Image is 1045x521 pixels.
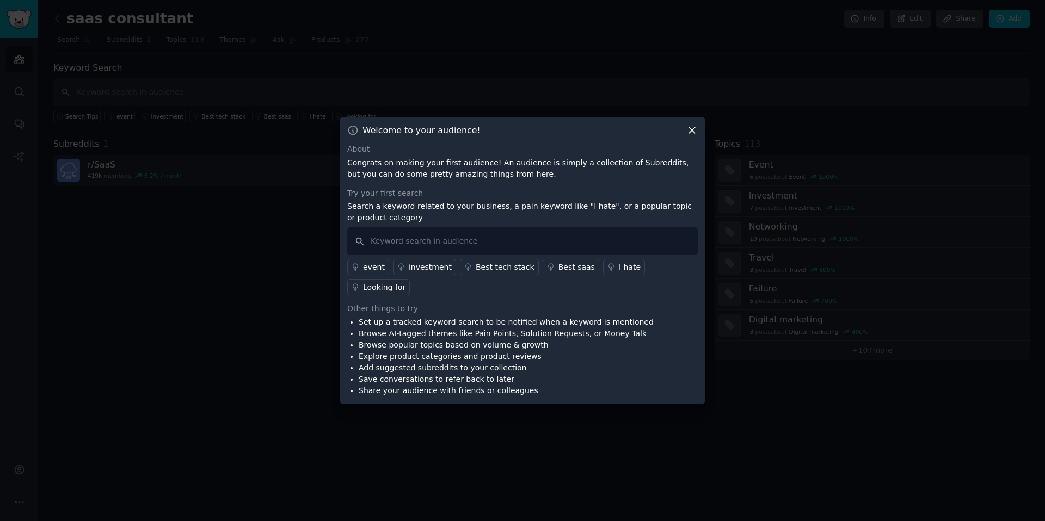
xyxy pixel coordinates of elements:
a: event [347,259,389,275]
div: I hate [619,262,641,273]
div: Other things to try [347,303,698,314]
li: Add suggested subreddits to your collection [359,362,654,374]
a: investment [393,259,456,275]
a: Looking for [347,279,410,295]
div: Looking for [363,282,405,293]
div: About [347,144,698,155]
li: Save conversations to refer back to later [359,374,654,385]
input: Keyword search in audience [347,227,698,255]
div: Try your first search [347,188,698,199]
a: Best saas [543,259,599,275]
div: Best saas [558,262,595,273]
p: Search a keyword related to your business, a pain keyword like "I hate", or a popular topic or pr... [347,201,698,224]
li: Browse popular topics based on volume & growth [359,339,654,351]
div: investment [409,262,452,273]
li: Share your audience with friends or colleagues [359,385,654,396]
li: Set up a tracked keyword search to be notified when a keyword is mentioned [359,317,654,328]
a: I hate [603,259,645,275]
p: Congrats on making your first audience! An audience is simply a collection of Subreddits, but you... [347,157,698,180]
div: Best tech stack [476,262,534,273]
li: Browse AI-tagged themes like Pain Points, Solution Requests, or Money Talk [359,328,654,339]
li: Explore product categories and product reviews [359,351,654,362]
a: Best tech stack [460,259,539,275]
div: event [363,262,385,273]
h3: Welcome to your audience! [362,125,481,136]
